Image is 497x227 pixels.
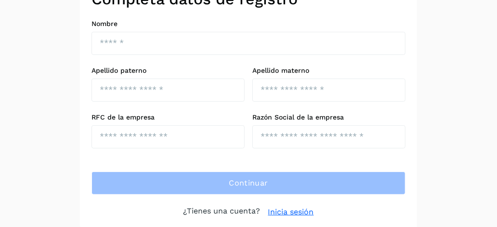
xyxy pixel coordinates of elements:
[252,67,405,75] label: Apellido materno
[92,67,245,75] label: Apellido paterno
[92,113,245,121] label: RFC de la empresa
[92,20,405,28] label: Nombre
[229,178,268,188] span: Continuar
[92,172,405,195] button: Continuar
[183,206,261,218] p: ¿Tienes una cuenta?
[252,113,405,121] label: Razón Social de la empresa
[268,206,314,218] a: Inicia sesión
